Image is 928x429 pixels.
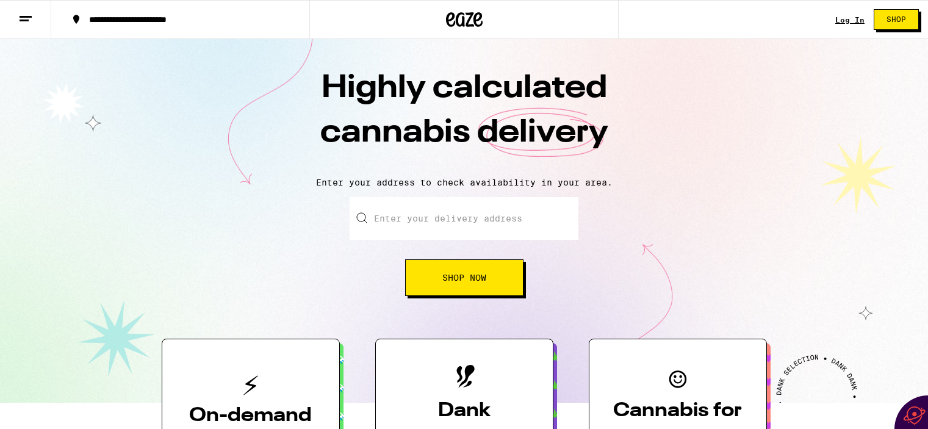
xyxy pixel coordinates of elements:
[251,67,678,168] h1: Highly calculated cannabis delivery
[442,273,486,282] span: Shop Now
[874,9,919,30] button: Shop
[835,16,865,24] a: Log In
[350,197,578,240] input: Enter your delivery address
[405,259,523,296] button: Shop Now
[865,9,928,30] a: Shop
[12,178,916,187] p: Enter your address to check availability in your area.
[887,16,906,23] span: Shop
